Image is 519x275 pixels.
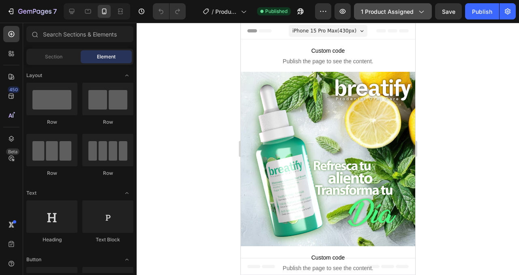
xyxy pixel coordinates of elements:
[26,26,133,42] input: Search Sections & Elements
[26,256,41,263] span: Button
[53,6,57,16] p: 7
[3,3,60,19] button: 7
[26,170,77,177] div: Row
[120,187,133,200] span: Toggle open
[8,86,19,93] div: 450
[215,7,238,16] span: Product Page - [DATE] 18:16:08
[212,7,214,16] span: /
[97,53,116,60] span: Element
[26,236,77,243] div: Heading
[361,7,414,16] span: 1 product assigned
[82,236,133,243] div: Text Block
[472,7,492,16] div: Publish
[82,118,133,126] div: Row
[26,118,77,126] div: Row
[26,189,36,197] span: Text
[241,23,415,275] iframe: Design area
[82,170,133,177] div: Row
[26,72,42,79] span: Layout
[265,8,287,15] span: Published
[120,253,133,266] span: Toggle open
[45,53,62,60] span: Section
[153,3,186,19] div: Undo/Redo
[435,3,462,19] button: Save
[465,3,499,19] button: Publish
[354,3,432,19] button: 1 product assigned
[120,69,133,82] span: Toggle open
[6,148,19,155] div: Beta
[442,8,455,15] span: Save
